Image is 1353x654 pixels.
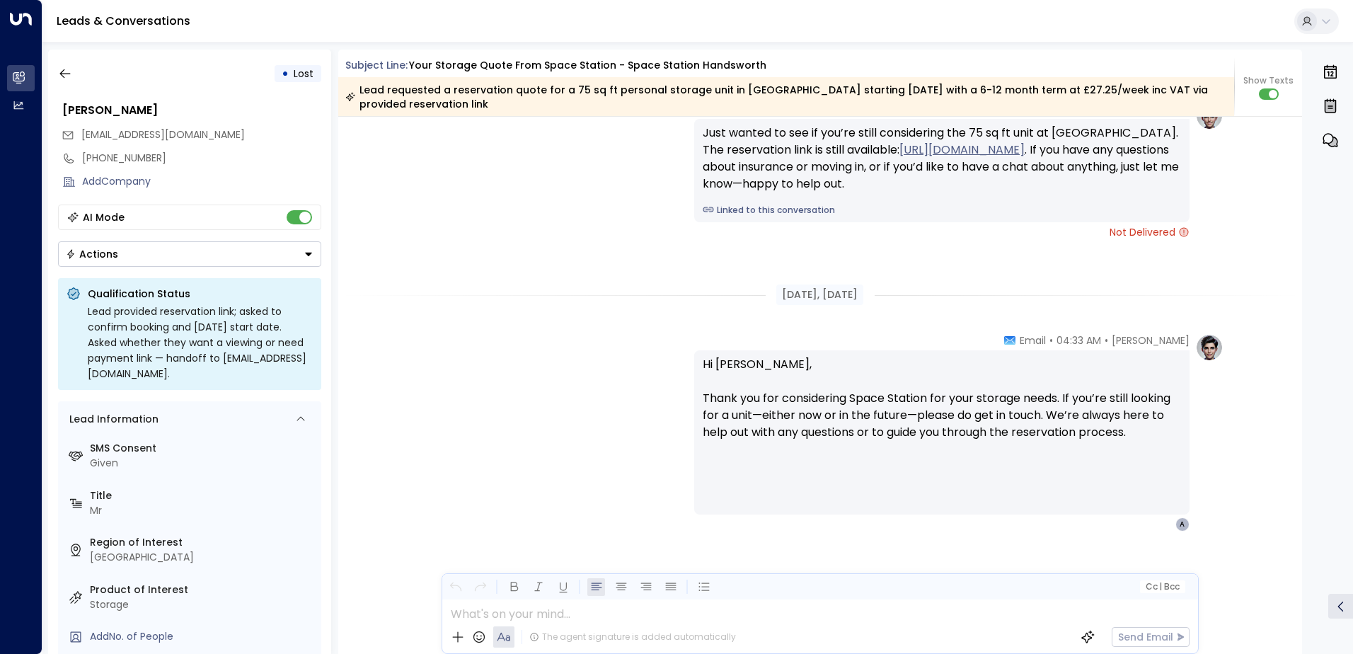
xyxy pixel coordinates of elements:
[345,58,408,72] span: Subject Line:
[82,151,321,166] div: [PHONE_NUMBER]
[90,488,316,503] label: Title
[703,356,1181,458] p: Hi [PERSON_NAME], Thank you for considering Space Station for your storage needs. If you’re still...
[81,127,245,142] span: alimunawar0754@gmail.com
[345,83,1226,111] div: Lead requested a reservation quote for a 75 sq ft personal storage unit in [GEOGRAPHIC_DATA] star...
[1243,74,1294,87] span: Show Texts
[90,550,316,565] div: [GEOGRAPHIC_DATA]
[776,285,863,305] div: [DATE], [DATE]
[529,631,736,643] div: The agent signature is added automatically
[88,287,313,301] p: Qualification Status
[1110,225,1190,239] span: Not Delivered
[90,597,316,612] div: Storage
[82,174,321,189] div: AddCompany
[90,441,316,456] label: SMS Consent
[57,13,190,29] a: Leads & Conversations
[90,583,316,597] label: Product of Interest
[1020,333,1046,348] span: Email
[471,578,489,596] button: Redo
[66,248,118,260] div: Actions
[703,204,1181,217] a: Linked to this conversation
[62,102,321,119] div: [PERSON_NAME]
[88,304,313,381] div: Lead provided reservation link; asked to confirm booking and [DATE] start date. Asked whether the...
[64,412,159,427] div: Lead Information
[90,503,316,518] div: Mr
[90,629,316,644] div: AddNo. of People
[1159,582,1162,592] span: |
[294,67,313,81] span: Lost
[1112,333,1190,348] span: [PERSON_NAME]
[1195,333,1224,362] img: profile-logo.png
[703,125,1181,193] div: Just wanted to see if you’re still considering the 75 sq ft unit at [GEOGRAPHIC_DATA]. The reserv...
[83,210,125,224] div: AI Mode
[90,535,316,550] label: Region of Interest
[1139,580,1185,594] button: Cc|Bcc
[58,241,321,267] button: Actions
[447,578,464,596] button: Undo
[1175,517,1190,532] div: A
[81,127,245,142] span: [EMAIL_ADDRESS][DOMAIN_NAME]
[90,456,316,471] div: Given
[899,142,1025,159] a: [URL][DOMAIN_NAME]
[1145,582,1179,592] span: Cc Bcc
[58,241,321,267] div: Button group with a nested menu
[1049,333,1053,348] span: •
[409,58,766,73] div: Your storage quote from Space Station - Space Station Handsworth
[282,61,289,86] div: •
[1105,333,1108,348] span: •
[1057,333,1101,348] span: 04:33 AM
